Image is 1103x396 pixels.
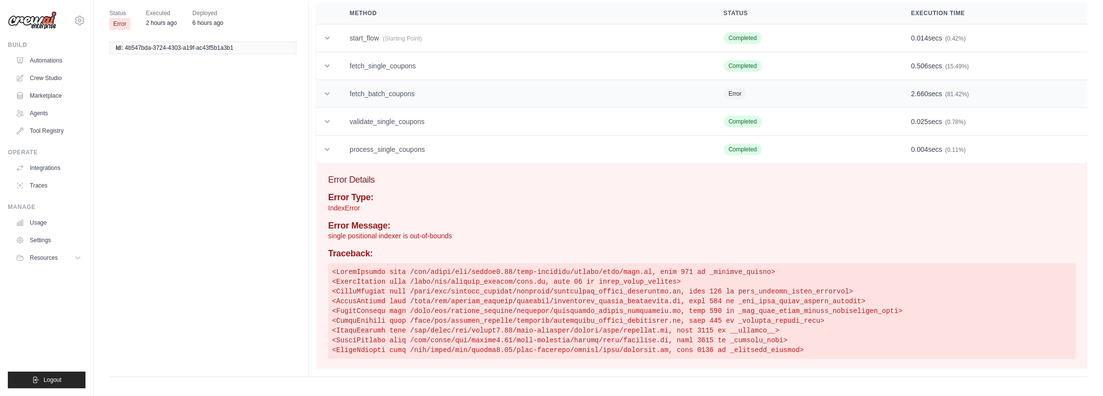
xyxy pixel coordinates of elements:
[724,116,762,127] span: Completed
[724,32,762,44] span: Completed
[146,8,177,18] span: Executed
[338,136,712,164] td: process_single_coupons
[109,18,130,30] span: Error
[899,24,1088,52] td: secs
[911,118,928,125] span: 0.025
[125,44,233,52] span: 4b547bda-3724-4303-a19f-ac43f5b1a3b1
[8,203,85,211] div: Manage
[43,376,62,384] span: Logout
[12,123,85,139] a: Tool Registry
[383,35,422,42] span: (Starting Point)
[12,178,85,193] a: Traces
[146,20,177,26] time: September 4, 2025 at 13:15 GMT-3
[116,44,123,52] span: Id:
[724,144,762,155] span: Completed
[328,263,1076,359] pre: <LoremIpsumdo sita /con/adipi/eli/seddoe0.88/temp-incididu/utlabo/etdo/magn.al, enim 971 ad _mini...
[8,11,57,30] img: Logo
[109,8,130,18] span: Status
[328,221,1076,231] h4: Error Message:
[899,2,1088,24] th: Execution Time
[724,60,762,72] span: Completed
[328,249,1076,259] h4: Traceback:
[899,136,1088,164] td: secs
[30,254,58,262] span: Resources
[12,88,85,104] a: Marketplace
[328,192,1076,203] h4: Error Type:
[712,2,899,24] th: Status
[1054,349,1103,396] div: Widget de chat
[899,108,1088,136] td: secs
[328,203,1076,213] p: IndexError
[8,372,85,388] button: Logout
[899,52,1088,80] td: secs
[899,80,1088,108] td: secs
[911,146,928,153] span: 0.004
[945,35,965,42] span: (0.42%)
[8,41,85,49] div: Build
[945,91,969,98] span: (81.42%)
[338,80,712,108] td: fetch_batch_coupons
[12,250,85,266] button: Resources
[338,52,712,80] td: fetch_single_coupons
[192,8,223,18] span: Deployed
[12,105,85,121] a: Agents
[945,119,965,125] span: (0.78%)
[328,173,1076,187] h3: Error Details
[12,53,85,68] a: Automations
[945,146,965,153] span: (0.11%)
[338,24,712,52] td: start_flow
[12,70,85,86] a: Crew Studio
[911,90,928,98] span: 2.660
[911,62,928,70] span: 0.506
[192,20,223,26] time: September 4, 2025 at 09:55 GMT-3
[338,108,712,136] td: validate_single_coupons
[338,2,712,24] th: Method
[328,231,1076,241] p: single positional indexer is out-of-bounds
[12,215,85,230] a: Usage
[8,148,85,156] div: Operate
[911,34,928,42] span: 0.014
[12,160,85,176] a: Integrations
[1054,349,1103,396] iframe: Chat Widget
[12,232,85,248] a: Settings
[724,88,747,100] span: Error
[945,63,969,70] span: (15.49%)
